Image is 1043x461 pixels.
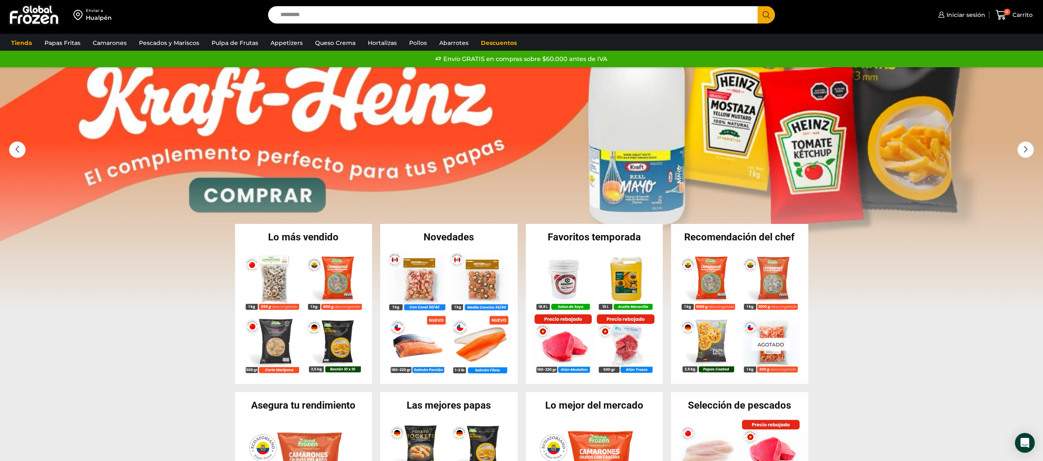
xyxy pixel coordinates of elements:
span: 0 [1004,9,1010,15]
h2: Lo más vendido [235,232,372,242]
h2: Novedades [380,232,518,242]
div: Open Intercom Messenger [1015,433,1035,453]
a: 0 Carrito [994,5,1035,25]
div: Next slide [1017,141,1034,158]
a: Iniciar sesión [936,7,985,23]
span: Iniciar sesión [944,11,985,19]
a: Descuentos [477,35,521,51]
h2: Selección de pescados [671,400,808,410]
h2: Favoritos temporada [526,232,663,242]
h2: Las mejores papas [380,400,518,410]
h2: Asegura tu rendimiento [235,400,372,410]
a: Camarones [89,35,131,51]
a: Hortalizas [364,35,401,51]
a: Appetizers [266,35,307,51]
div: Enviar a [86,8,112,14]
a: Queso Crema [311,35,360,51]
a: Pescados y Mariscos [135,35,203,51]
div: Previous slide [9,141,26,158]
h2: Lo mejor del mercado [526,400,663,410]
img: address-field-icon.svg [73,8,86,22]
a: Pulpa de Frutas [207,35,262,51]
a: Abarrotes [435,35,473,51]
p: Agotado [752,338,790,351]
a: Papas Fritas [40,35,85,51]
h2: Recomendación del chef [671,232,808,242]
button: Search button [758,6,775,24]
span: Carrito [1010,11,1033,19]
a: Tienda [7,35,36,51]
a: Pollos [405,35,431,51]
div: Hualpén [86,14,112,22]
